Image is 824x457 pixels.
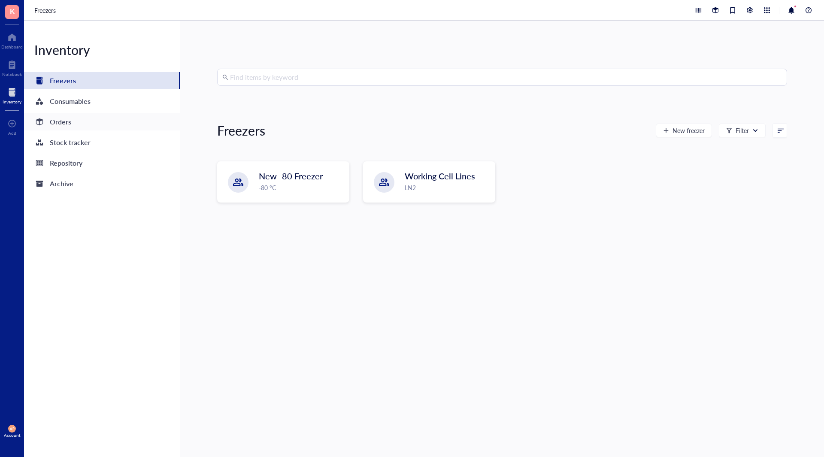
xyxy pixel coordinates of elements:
span: Working Cell Lines [405,170,475,182]
div: Add [8,130,16,136]
span: AP [10,427,14,430]
a: Inventory [3,85,21,104]
span: K [10,6,15,16]
div: Dashboard [1,44,23,49]
a: Stock tracker [24,134,180,151]
a: Freezers [24,72,180,89]
div: Inventory [3,99,21,104]
div: Filter [736,126,749,135]
div: Orders [50,116,71,128]
a: Notebook [2,58,22,77]
a: Consumables [24,93,180,110]
a: Freezers [34,6,58,15]
div: LN2 [405,183,490,192]
div: -80 °C [259,183,344,192]
button: New freezer [656,124,712,137]
div: Repository [50,157,82,169]
div: Archive [50,178,73,190]
div: Account [4,433,21,438]
div: Freezers [50,75,76,87]
a: Repository [24,154,180,172]
div: Inventory [24,41,180,58]
span: New freezer [673,127,705,134]
div: Consumables [50,95,91,107]
span: New -80 Freezer [259,170,323,182]
a: Archive [24,175,180,192]
a: Orders [24,113,180,130]
div: Stock tracker [50,136,91,148]
div: Freezers [217,122,265,139]
a: Dashboard [1,30,23,49]
div: Notebook [2,72,22,77]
